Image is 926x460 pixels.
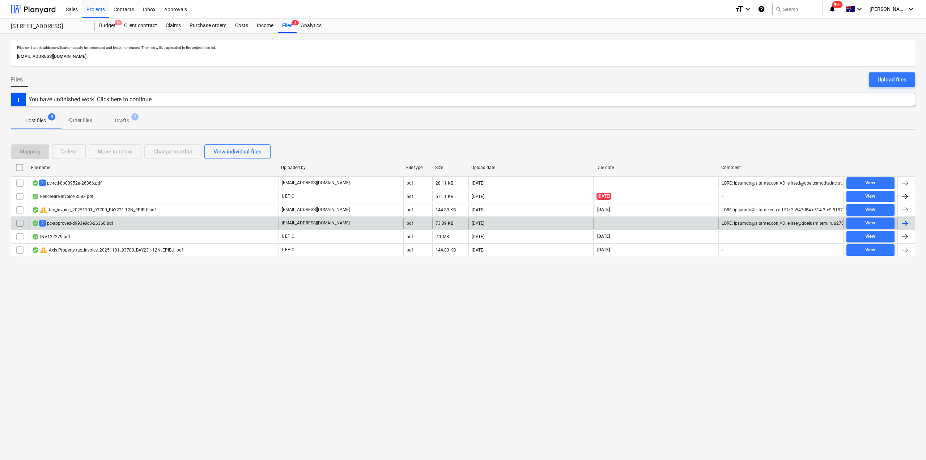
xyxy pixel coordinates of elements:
[436,181,453,186] div: 28.11 KB
[435,165,466,170] div: Size
[743,5,752,13] i: keyboard_arrow_down
[32,180,102,186] div: pc-rcti-8b03952a-26366.pdf
[407,221,413,226] div: pdf
[282,220,350,226] p: [EMAIL_ADDRESS][DOMAIN_NAME]
[39,180,46,186] span: 2
[865,219,875,227] div: View
[436,248,456,253] div: 144.83 KB
[855,5,864,13] i: keyboard_arrow_down
[32,220,39,226] div: OCR finished
[472,234,484,239] div: [DATE]
[846,204,895,216] button: View
[735,5,743,13] i: format_size
[32,206,156,214] div: tax_invoice_20251101_93700_BAY231-12N_EPIBUI.pdf
[161,18,185,33] a: Claims
[32,207,39,213] div: OCR finished
[472,181,484,186] div: [DATE]
[407,234,413,239] div: pdf
[721,165,841,170] div: Comment
[297,18,326,33] a: Analytics
[29,96,152,103] div: You have unfinished work. Click here to continue
[185,18,231,33] a: Purchase orders
[11,23,86,30] div: [STREET_ADDRESS]
[32,234,70,240] div: INV122279.pdf
[32,234,39,240] div: OCR finished
[472,207,484,212] div: [DATE]
[48,113,55,121] span: 8
[436,234,449,239] div: 2.1 MB
[11,75,23,84] span: Files
[596,247,611,253] span: [DATE]
[32,246,183,254] div: Axis Property tax_invoice_20251101_93700_BAY231-12N_EPIBUI.pdf
[32,220,113,227] div: pc-approved-d993e8c8-26366.pdf
[890,425,926,460] iframe: Chat Widget
[39,220,46,227] span: 2
[878,75,906,84] div: Upload files
[39,206,48,214] span: warning
[115,117,129,125] p: Drafts
[95,18,120,33] a: Budget9+
[472,194,484,199] div: [DATE]
[758,5,765,13] i: Knowledge base
[846,244,895,256] button: View
[231,18,252,33] a: Costs
[131,113,139,121] span: 7
[846,231,895,242] button: View
[865,192,875,201] div: View
[213,147,262,156] div: View individual files
[282,247,294,253] p: I. EPIC
[772,3,823,15] button: Search
[32,194,93,199] div: FenceHire Invoice 3583.pdf
[596,165,716,170] div: Due date
[596,193,611,200] span: [DATE]
[120,18,161,33] a: Client contract
[39,246,48,254] span: warning
[472,248,484,253] div: [DATE]
[292,20,299,25] span: 8
[17,45,909,50] p: Files sent to this address will automatically be processed and tested for viruses. The files will...
[471,165,591,170] div: Upload date
[596,180,599,186] span: -
[407,248,413,253] div: pdf
[472,221,484,226] div: [DATE]
[282,233,294,240] p: I. EPIC
[32,180,39,186] div: OCR finished
[281,165,400,170] div: Uploaded by
[722,248,723,253] div: -
[17,53,909,60] p: [EMAIL_ADDRESS][DOMAIN_NAME]
[832,1,843,8] span: 99+
[282,180,350,186] p: [EMAIL_ADDRESS][DOMAIN_NAME]
[278,18,297,33] a: Files8
[115,20,122,25] span: 9+
[722,234,723,239] div: -
[870,6,906,12] span: [PERSON_NAME]
[252,18,278,33] a: Income
[407,207,413,212] div: pdf
[407,194,413,199] div: pdf
[282,193,294,199] p: I. EPIC
[31,165,275,170] div: File name
[407,181,413,186] div: pdf
[69,117,92,124] p: Other files
[25,117,46,125] p: Cost files
[95,18,120,33] div: Budget
[865,206,875,214] div: View
[406,165,429,170] div: File type
[865,246,875,254] div: View
[846,177,895,189] button: View
[436,207,456,212] div: 144.83 KB
[32,247,39,253] div: OCR finished
[869,72,915,87] button: Upload files
[846,191,895,202] button: View
[596,233,611,240] span: [DATE]
[846,218,895,229] button: View
[829,5,836,13] i: notifications
[906,5,915,13] i: keyboard_arrow_down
